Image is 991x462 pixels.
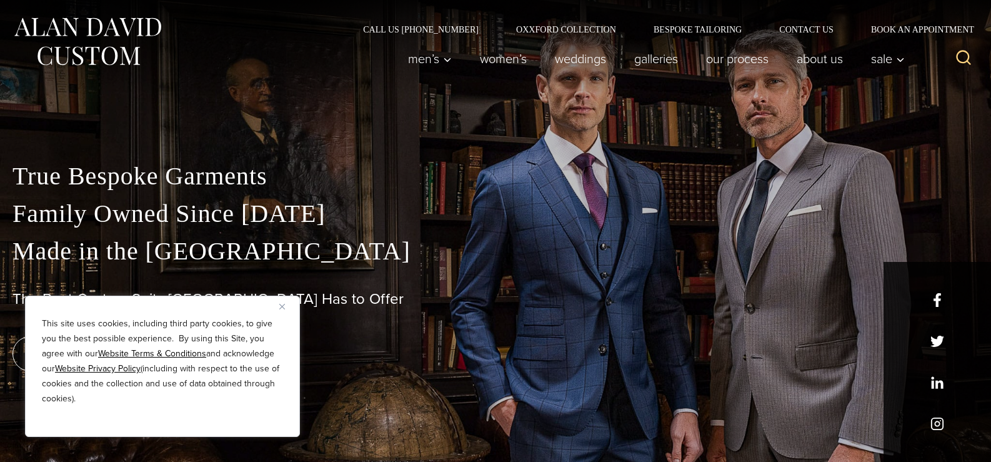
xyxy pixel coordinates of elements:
p: True Bespoke Garments Family Owned Since [DATE] Made in the [GEOGRAPHIC_DATA] [12,158,979,270]
button: View Search Form [949,44,979,74]
a: Our Process [692,46,783,71]
a: Galleries [620,46,692,71]
a: Bespoke Tailoring [635,25,760,34]
a: Website Terms & Conditions [98,347,206,360]
a: Book an Appointment [852,25,979,34]
a: Women’s [466,46,541,71]
nav: Primary Navigation [394,46,912,71]
img: Close [279,304,285,309]
a: Oxxford Collection [497,25,635,34]
img: Alan David Custom [12,14,162,69]
p: This site uses cookies, including third party cookies, to give you the best possible experience. ... [42,316,283,406]
a: Call Us [PHONE_NUMBER] [344,25,497,34]
h1: The Best Custom Suits [GEOGRAPHIC_DATA] Has to Offer [12,290,979,308]
a: About Us [783,46,857,71]
span: Sale [871,53,905,65]
button: Close [279,299,294,314]
span: Men’s [408,53,452,65]
nav: Secondary Navigation [344,25,979,34]
a: weddings [541,46,620,71]
a: Contact Us [760,25,852,34]
a: Website Privacy Policy [55,362,141,375]
a: book an appointment [12,336,187,371]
